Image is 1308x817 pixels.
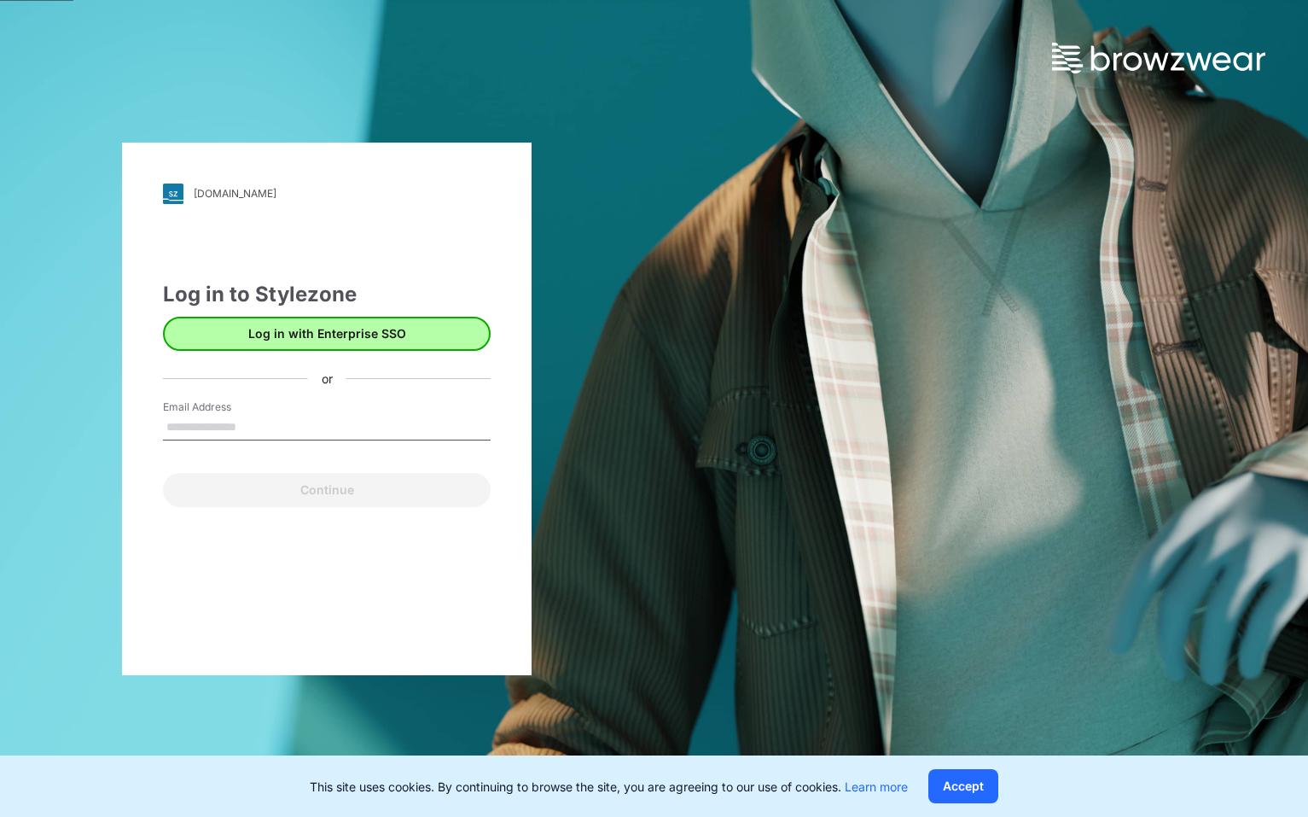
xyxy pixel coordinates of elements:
a: [DOMAIN_NAME] [163,184,491,204]
div: [DOMAIN_NAME] [194,187,276,200]
button: Accept [928,769,998,803]
div: Log in to Stylezone [163,279,491,310]
a: Learn more [845,779,908,794]
label: Email Address [163,400,282,415]
div: or [308,370,346,388]
button: Log in with Enterprise SSO [163,317,491,351]
img: browzwear-logo.73288ffb.svg [1052,43,1265,73]
p: This site uses cookies. By continuing to browse the site, you are agreeing to our use of cookies. [310,778,908,796]
img: svg+xml;base64,PHN2ZyB3aWR0aD0iMjgiIGhlaWdodD0iMjgiIHZpZXdCb3g9IjAgMCAyOCAyOCIgZmlsbD0ibm9uZSIgeG... [163,184,183,204]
